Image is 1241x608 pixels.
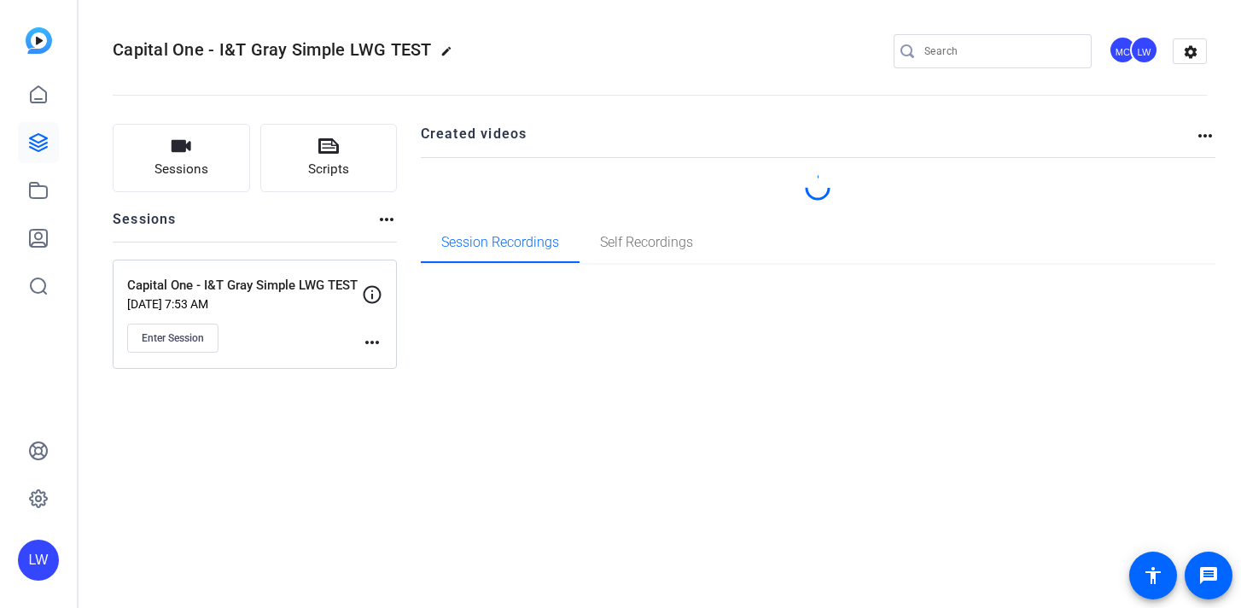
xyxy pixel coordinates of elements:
[1130,36,1160,66] ngx-avatar: Lauren Warner
[154,160,208,179] span: Sessions
[1174,39,1208,65] mat-icon: settings
[376,209,397,230] mat-icon: more_horiz
[113,39,432,60] span: Capital One - I&T Gray Simple LWG TEST
[421,124,1196,157] h2: Created videos
[441,236,559,249] span: Session Recordings
[440,45,461,66] mat-icon: edit
[127,276,362,295] p: Capital One - I&T Gray Simple LWG TEST
[260,124,398,192] button: Scripts
[142,331,204,345] span: Enter Session
[362,332,382,353] mat-icon: more_horiz
[113,124,250,192] button: Sessions
[18,540,59,581] div: LW
[1109,36,1139,66] ngx-avatar: Michaela Cornwall
[924,41,1078,61] input: Search
[1109,36,1137,64] div: MC
[1143,565,1163,586] mat-icon: accessibility
[127,324,218,353] button: Enter Session
[1130,36,1158,64] div: LW
[1195,126,1215,146] mat-icon: more_horiz
[1198,565,1219,586] mat-icon: message
[600,236,693,249] span: Self Recordings
[26,27,52,54] img: blue-gradient.svg
[308,160,349,179] span: Scripts
[113,209,177,242] h2: Sessions
[127,297,362,311] p: [DATE] 7:53 AM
